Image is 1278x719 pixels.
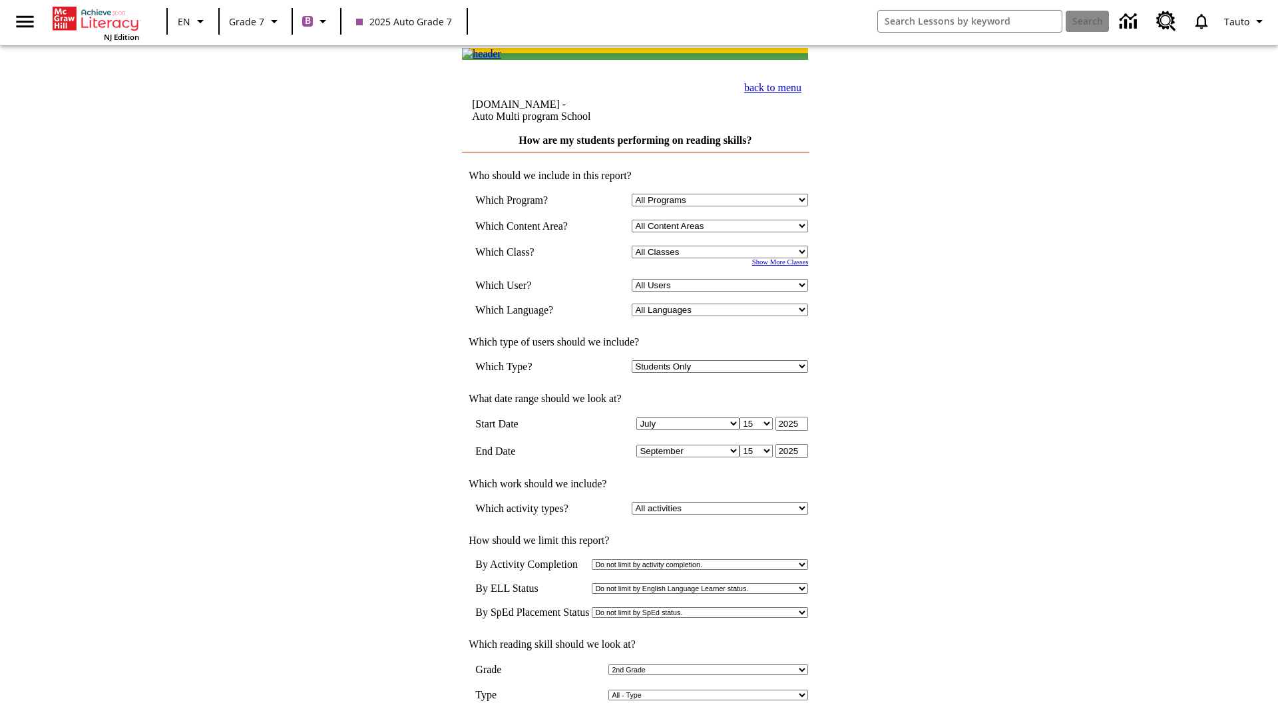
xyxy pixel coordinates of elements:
[475,246,587,258] td: Which Class?
[475,194,587,206] td: Which Program?
[462,48,501,60] img: header
[752,258,809,266] a: Show More Classes
[472,99,675,122] td: [DOMAIN_NAME] -
[475,417,587,431] td: Start Date
[229,15,264,29] span: Grade 7
[356,15,452,29] span: 2025 Auto Grade 7
[104,32,139,42] span: NJ Edition
[172,9,214,33] button: Language: EN, Select a language
[462,393,808,405] td: What date range should we look at?
[53,4,139,42] div: Home
[1224,15,1249,29] span: Tauto
[1112,3,1148,40] a: Data Center
[462,535,808,547] td: How should we limit this report?
[1148,3,1184,39] a: Resource Center, Will open in new tab
[475,583,589,595] td: By ELL Status
[297,9,336,33] button: Boost Class color is purple. Change class color
[462,638,808,650] td: Which reading skill should we look at?
[462,170,808,182] td: Who should we include in this report?
[475,559,589,571] td: By Activity Completion
[224,9,288,33] button: Grade: Grade 7, Select a grade
[1184,4,1219,39] a: Notifications
[475,689,507,701] td: Type
[5,2,45,41] button: Open side menu
[519,134,751,146] a: How are my students performing on reading skills?
[472,111,590,122] nobr: Auto Multi program School
[475,502,587,515] td: Which activity types?
[305,13,311,29] span: B
[475,220,568,232] nobr: Which Content Area?
[1219,9,1273,33] button: Profile/Settings
[475,444,587,458] td: End Date
[475,279,587,292] td: Which User?
[475,360,587,373] td: Which Type?
[462,478,808,490] td: Which work should we include?
[878,11,1062,32] input: search field
[475,606,589,618] td: By SpEd Placement Status
[475,304,587,316] td: Which Language?
[462,336,808,348] td: Which type of users should we include?
[744,82,801,93] a: back to menu
[178,15,190,29] span: EN
[475,664,513,676] td: Grade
